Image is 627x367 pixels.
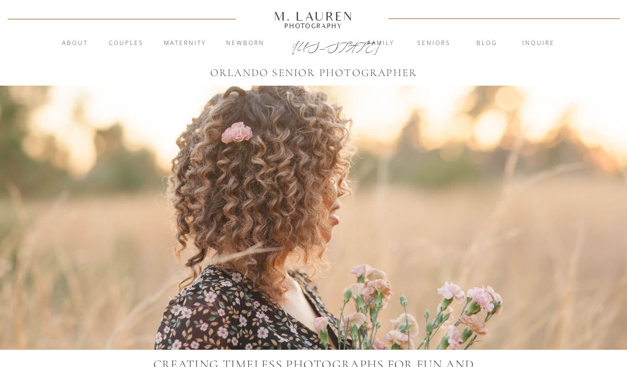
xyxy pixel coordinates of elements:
a: [US_STATE] [292,39,335,51]
a: Photography [270,23,357,28]
a: Maternity [159,39,211,48]
a: Couples [100,39,152,48]
a: blog [461,39,513,48]
h1: orlando Senior photographer [201,65,427,79]
a: Seniors [408,39,460,48]
a: About [56,39,93,48]
a: Newborn [219,39,271,48]
a: Family [355,39,407,48]
a: M. Lauren [245,11,382,22]
a: inquire [513,39,564,48]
